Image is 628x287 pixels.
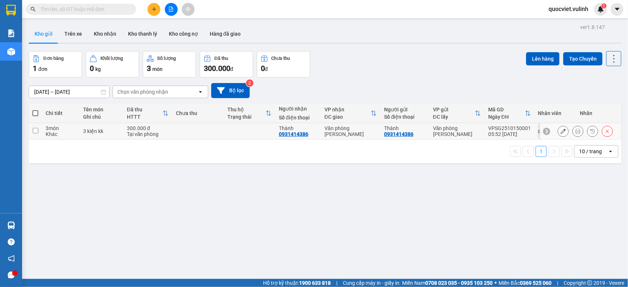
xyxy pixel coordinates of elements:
[147,64,151,73] span: 3
[8,272,15,279] span: message
[46,125,76,131] div: 3 món
[488,107,525,112] div: Mã GD
[152,7,157,12] span: plus
[324,114,371,120] div: ĐC giao
[90,64,94,73] span: 0
[526,52,560,65] button: Lên hàng
[272,56,290,61] div: Chưa thu
[29,51,82,78] button: Đơn hàng1đơn
[597,6,604,12] img: icon-new-feature
[227,107,266,112] div: Thu hộ
[224,104,275,123] th: Toggle SortBy
[580,110,617,116] div: Nhãn
[384,131,414,137] div: 0931414386
[257,51,310,78] button: Chưa thu0đ
[7,222,15,229] img: warehouse-icon
[83,128,119,134] div: 3 kiện kk
[6,5,16,16] img: logo-vxr
[321,104,380,123] th: Toggle SortBy
[485,104,535,123] th: Toggle SortBy
[558,126,569,137] div: Sửa đơn hàng
[7,48,15,55] img: warehouse-icon
[46,131,76,137] div: Khác
[127,107,163,112] div: Đã thu
[227,114,266,120] div: Trạng thái
[38,66,47,72] span: đơn
[83,107,119,112] div: Tên món
[176,110,220,116] div: Chưa thu
[324,107,371,112] div: VP nhận
[433,107,475,112] div: VP gửi
[608,148,614,154] svg: open
[88,25,122,43] button: Kho nhận
[384,114,426,120] div: Số điện thoại
[33,64,37,73] span: 1
[143,51,196,78] button: Số lượng3món
[433,125,481,137] div: Văn phòng [PERSON_NAME]
[43,56,64,61] div: Đơn hàng
[127,125,168,131] div: 300.000 đ
[279,131,308,137] div: 0931414386
[611,3,624,16] button: caret-down
[95,66,101,72] span: kg
[123,104,172,123] th: Toggle SortBy
[204,25,246,43] button: Hàng đã giao
[157,56,176,61] div: Số lượng
[543,4,594,14] span: quocviet.vulinh
[204,64,230,73] span: 300.000
[384,125,426,131] div: Thành
[602,3,607,8] sup: 1
[200,51,253,78] button: Đã thu300.000đ
[279,125,317,131] div: Thành
[168,7,174,12] span: file-add
[579,148,602,155] div: 10 / trang
[299,280,331,286] strong: 1900 633 818
[343,279,400,287] span: Cung cấp máy in - giấy in:
[336,279,337,287] span: |
[384,107,426,112] div: Người gửi
[182,3,195,16] button: aim
[165,3,178,16] button: file-add
[279,106,317,112] div: Người nhận
[29,25,58,43] button: Kho gửi
[148,3,160,16] button: plus
[488,131,531,137] div: 05:52 [DATE]
[429,104,485,123] th: Toggle SortBy
[31,7,36,12] span: search
[538,110,573,116] div: Nhân viên
[214,56,228,61] div: Đã thu
[538,128,573,134] div: quocviet.vulinh
[100,56,123,61] div: Khối lượng
[29,86,109,98] input: Select a date range.
[122,25,163,43] button: Kho thanh lý
[261,64,265,73] span: 0
[402,279,493,287] span: Miền Nam
[117,88,168,96] div: Chọn văn phòng nhận
[211,83,250,98] button: Bộ lọc
[433,114,475,120] div: ĐC lấy
[198,89,203,95] svg: open
[587,280,592,286] span: copyright
[557,279,558,287] span: |
[127,131,168,137] div: Tại văn phòng
[163,25,204,43] button: Kho công nợ
[127,114,163,120] div: HTTT
[185,7,191,12] span: aim
[580,23,605,31] div: ver 1.8.147
[425,280,493,286] strong: 0708 023 035 - 0935 103 250
[520,280,551,286] strong: 0369 525 060
[86,51,139,78] button: Khối lượng0kg
[488,125,531,131] div: VPSG2510150001
[265,66,268,72] span: đ
[324,125,377,137] div: Văn phòng [PERSON_NAME]
[230,66,233,72] span: đ
[7,29,15,37] img: solution-icon
[246,79,253,87] sup: 2
[488,114,525,120] div: Ngày ĐH
[8,255,15,262] span: notification
[603,3,605,8] span: 1
[83,114,119,120] div: Ghi chú
[499,279,551,287] span: Miền Bắc
[40,5,127,13] input: Tìm tên, số ĐT hoặc mã đơn
[536,146,547,157] button: 1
